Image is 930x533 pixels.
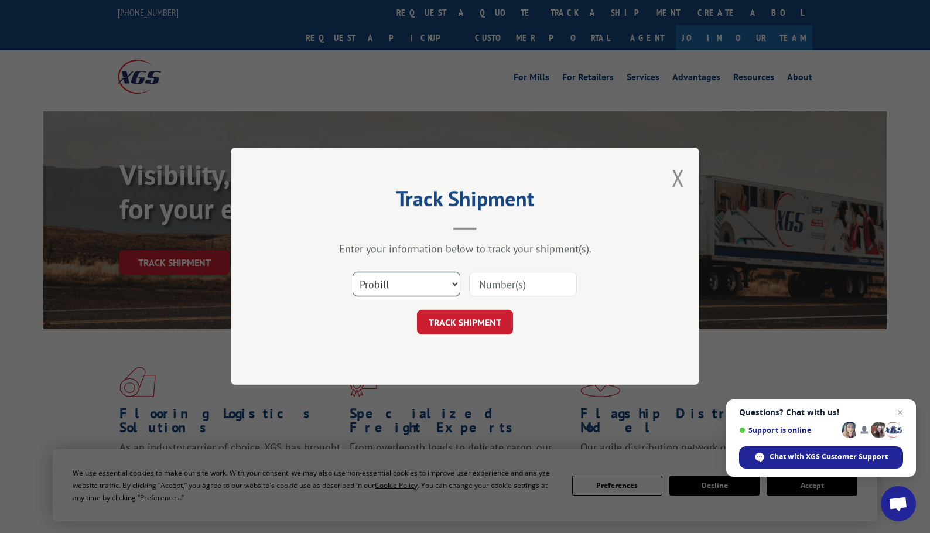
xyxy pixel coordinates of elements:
input: Number(s) [469,272,577,297]
button: TRACK SHIPMENT [417,310,513,335]
span: Support is online [739,426,837,435]
div: Open chat [881,486,916,521]
span: Close chat [893,405,907,419]
div: Enter your information below to track your shipment(s). [289,242,641,256]
span: Questions? Chat with us! [739,408,903,417]
span: Chat with XGS Customer Support [770,452,888,462]
h2: Track Shipment [289,190,641,213]
button: Close modal [672,162,685,193]
div: Chat with XGS Customer Support [739,446,903,469]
